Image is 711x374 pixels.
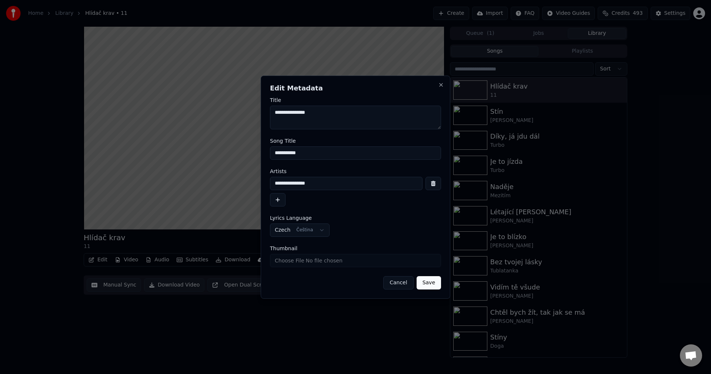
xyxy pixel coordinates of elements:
[270,169,441,174] label: Artists
[270,97,441,103] label: Title
[270,138,441,143] label: Song Title
[270,85,441,92] h2: Edit Metadata
[383,276,413,289] button: Cancel
[270,246,297,251] span: Thumbnail
[270,215,312,221] span: Lyrics Language
[417,276,441,289] button: Save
